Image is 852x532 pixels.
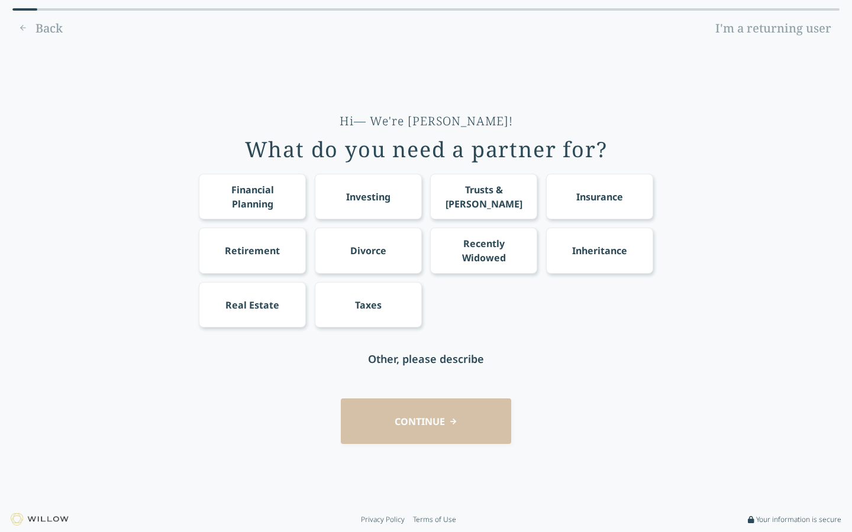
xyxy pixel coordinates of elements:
[413,515,456,524] a: Terms of Use
[361,515,405,524] a: Privacy Policy
[441,236,527,265] div: Recently Widowed
[576,190,623,204] div: Insurance
[707,19,840,38] a: I'm a returning user
[355,298,382,312] div: Taxes
[225,298,279,312] div: Real Estate
[368,351,484,367] div: Other, please describe
[210,183,295,211] div: Financial Planning
[340,113,513,129] div: Hi— We're [PERSON_NAME]!
[350,244,386,258] div: Divorce
[225,244,280,258] div: Retirement
[11,513,69,525] img: Willow logo
[441,183,527,211] div: Trusts & [PERSON_NAME]
[245,138,608,161] div: What do you need a partner for?
[572,244,627,258] div: Inheritance
[756,515,841,524] span: Your information is secure
[346,190,390,204] div: Investing
[12,8,37,11] div: 0% complete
